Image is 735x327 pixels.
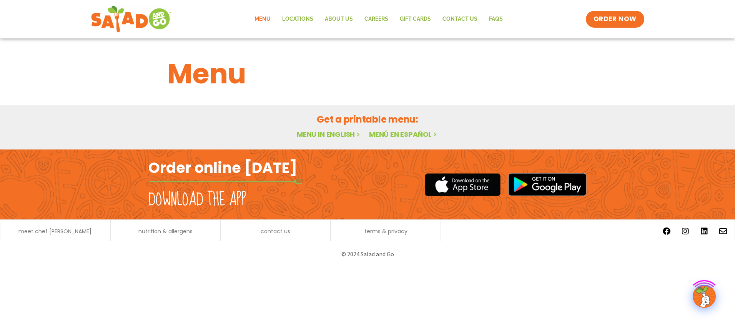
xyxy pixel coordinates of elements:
[319,10,359,28] a: About Us
[138,229,193,234] a: nutrition & allergens
[369,129,438,139] a: Menú en español
[437,10,483,28] a: Contact Us
[364,229,407,234] a: terms & privacy
[148,158,297,177] h2: Order online [DATE]
[152,249,583,259] p: © 2024 Salad and Go
[91,4,172,35] img: new-SAG-logo-768×292
[148,179,302,184] img: fork
[276,10,319,28] a: Locations
[18,229,91,234] a: meet chef [PERSON_NAME]
[148,189,246,211] h2: Download the app
[508,173,587,196] img: google_play
[249,10,276,28] a: Menu
[483,10,509,28] a: FAQs
[249,10,509,28] nav: Menu
[394,10,437,28] a: GIFT CARDS
[425,172,501,197] img: appstore
[167,53,568,95] h1: Menu
[167,113,568,126] h2: Get a printable menu:
[594,15,637,24] span: ORDER NOW
[586,11,644,28] a: ORDER NOW
[359,10,394,28] a: Careers
[297,129,361,139] a: Menu in English
[261,229,290,234] a: contact us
